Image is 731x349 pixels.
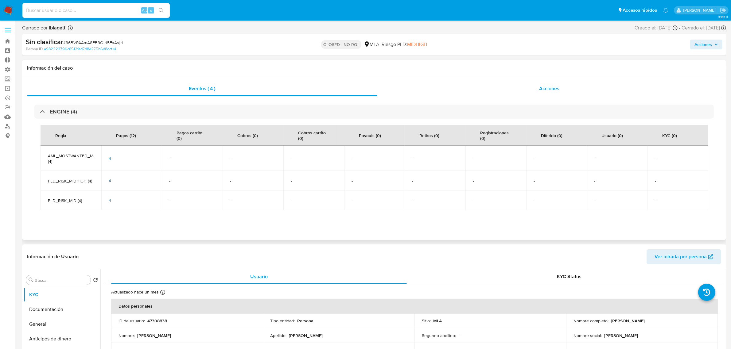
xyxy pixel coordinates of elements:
b: Sin clasificar [26,37,63,47]
span: - [412,178,458,184]
p: Apellido : [270,333,286,338]
p: Actualizado hace un mes [111,289,159,295]
b: lbiagetti [48,24,67,31]
span: - [679,25,680,31]
h3: ENGINE (4) [50,108,77,115]
h1: Información de Usuario [27,254,79,260]
button: General [24,317,100,332]
span: PLD_RISK_MID (4) [48,198,94,203]
div: Creado el: [DATE] [635,25,678,31]
div: Cobros (0) [230,128,265,143]
a: a982223796c8512fed7d8e275b6d8dcf [44,46,116,52]
div: Usuario (0) [594,128,631,143]
span: - [655,156,701,161]
p: Nombre social : [574,333,602,338]
a: Notificaciones [663,8,668,13]
span: Eventos ( 4 ) [189,85,215,92]
div: Pagos carrito (0) [169,125,215,145]
div: Pagos (12) [109,128,143,143]
button: Anticipos de dinero [24,332,100,346]
span: - [291,178,337,184]
p: - [458,333,460,338]
h1: Información del caso [27,65,721,71]
span: - [655,198,701,203]
div: Cerrado el: [DATE] [682,25,726,31]
button: Buscar [29,278,33,282]
span: - [412,198,458,203]
div: MLA [364,41,379,48]
p: Nombre : [119,333,135,338]
input: Buscar [35,278,88,283]
span: - [230,178,276,184]
span: Acciones [539,85,559,92]
span: - [534,178,580,184]
div: Registraciones (0) [473,125,519,145]
button: Ver mirada por persona [647,249,721,264]
span: Ver mirada por persona [655,249,707,264]
div: Retiros (0) [412,128,447,143]
p: 47308838 [147,318,167,324]
span: Acciones [694,40,712,49]
span: Riesgo PLD: [382,41,427,48]
button: search-icon [155,6,167,15]
div: Cobros carrito (0) [291,125,337,145]
span: - [291,156,337,161]
p: ID de usuario : [119,318,145,324]
span: KYC Status [557,273,582,280]
div: Regla [48,128,74,143]
span: Cerrado por [22,25,67,31]
span: Usuario [250,273,268,280]
div: ENGINE (4) [34,105,714,119]
div: KYC (0) [655,128,684,143]
b: Person ID [26,46,43,52]
span: - [594,156,640,161]
span: - [169,178,215,184]
p: CLOSED - NO ROI [321,40,361,49]
p: [PERSON_NAME] [137,333,171,338]
p: [PERSON_NAME] [611,318,645,324]
span: - [473,156,519,161]
span: - [352,198,398,203]
span: Accesos rápidos [623,7,657,13]
span: - [534,156,580,161]
span: - [230,198,276,203]
span: - [169,156,215,161]
p: [PERSON_NAME] [604,333,638,338]
span: Alt [142,7,147,13]
span: - [594,198,640,203]
p: Nombre completo : [574,318,609,324]
span: - [412,156,458,161]
span: - [473,178,519,184]
button: Volver al orden por defecto [93,278,98,284]
p: MLA [433,318,442,324]
span: PLD_RISK_MIDHIGH (4) [48,178,94,184]
button: Documentación [24,302,100,317]
span: - [655,178,701,184]
span: - [352,178,398,184]
span: - [169,198,215,203]
span: - [352,156,398,161]
p: Sitio : [422,318,431,324]
div: Payouts (0) [352,128,388,143]
p: ludmila.lanatti@mercadolibre.com [683,7,718,13]
span: - [230,156,276,161]
span: 4 [109,178,111,184]
p: [PERSON_NAME] [289,333,323,338]
a: Salir [720,7,726,13]
span: # 96BVPAAmA8EB9Ot45ExAsjI4 [63,40,123,46]
p: Tipo entidad : [270,318,295,324]
p: Persona [297,318,313,324]
span: - [534,198,580,203]
button: KYC [24,287,100,302]
th: Datos personales [111,299,718,313]
p: Segundo apellido : [422,333,456,338]
span: - [473,198,519,203]
span: AML_MOSTWANTED_MATCH (4) [48,153,94,164]
button: Acciones [690,40,722,49]
span: s [150,7,152,13]
span: 4 [109,155,111,161]
span: MIDHIGH [407,41,427,48]
span: 4 [109,197,111,203]
span: - [291,198,337,203]
span: - [594,178,640,184]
